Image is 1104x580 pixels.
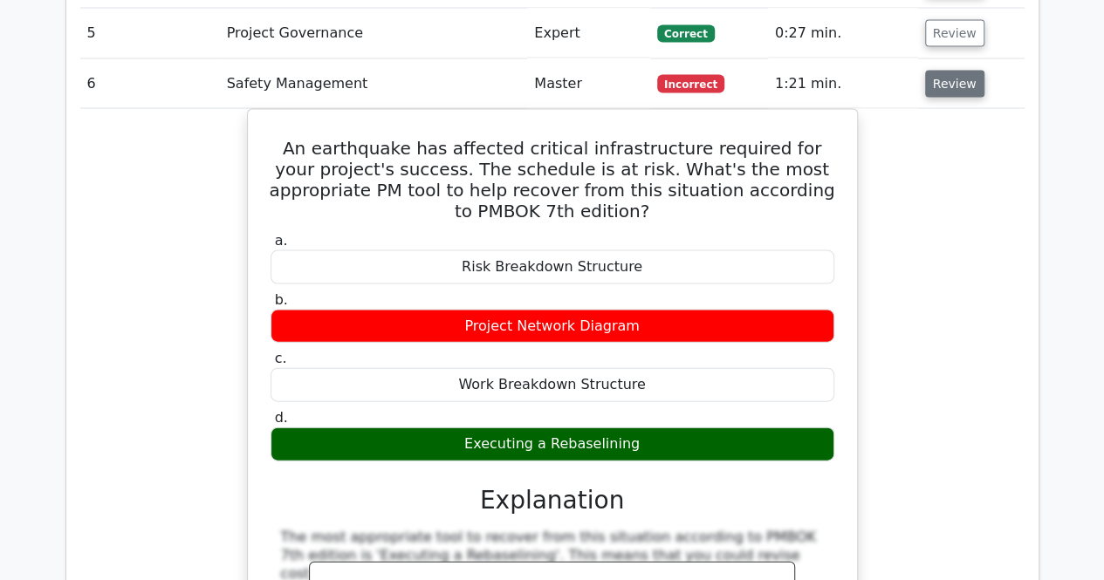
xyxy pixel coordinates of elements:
span: c. [275,350,287,366]
span: Incorrect [657,75,724,92]
button: Review [925,20,984,47]
span: Correct [657,25,714,43]
span: a. [275,232,288,249]
td: Master [527,59,650,109]
button: Review [925,71,984,98]
td: 6 [80,59,220,109]
h3: Explanation [281,486,824,515]
td: Project Governance [220,9,528,58]
h5: An earthquake has affected critical infrastructure required for your project's success. The sched... [269,138,836,222]
span: b. [275,291,288,308]
td: 0:27 min. [768,9,918,58]
div: Risk Breakdown Structure [271,250,834,284]
div: Executing a Rebaselining [271,427,834,461]
td: 1:21 min. [768,59,918,109]
span: d. [275,409,288,426]
td: Expert [527,9,650,58]
div: Project Network Diagram [271,310,834,344]
div: Work Breakdown Structure [271,368,834,402]
td: 5 [80,9,220,58]
td: Safety Management [220,59,528,109]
